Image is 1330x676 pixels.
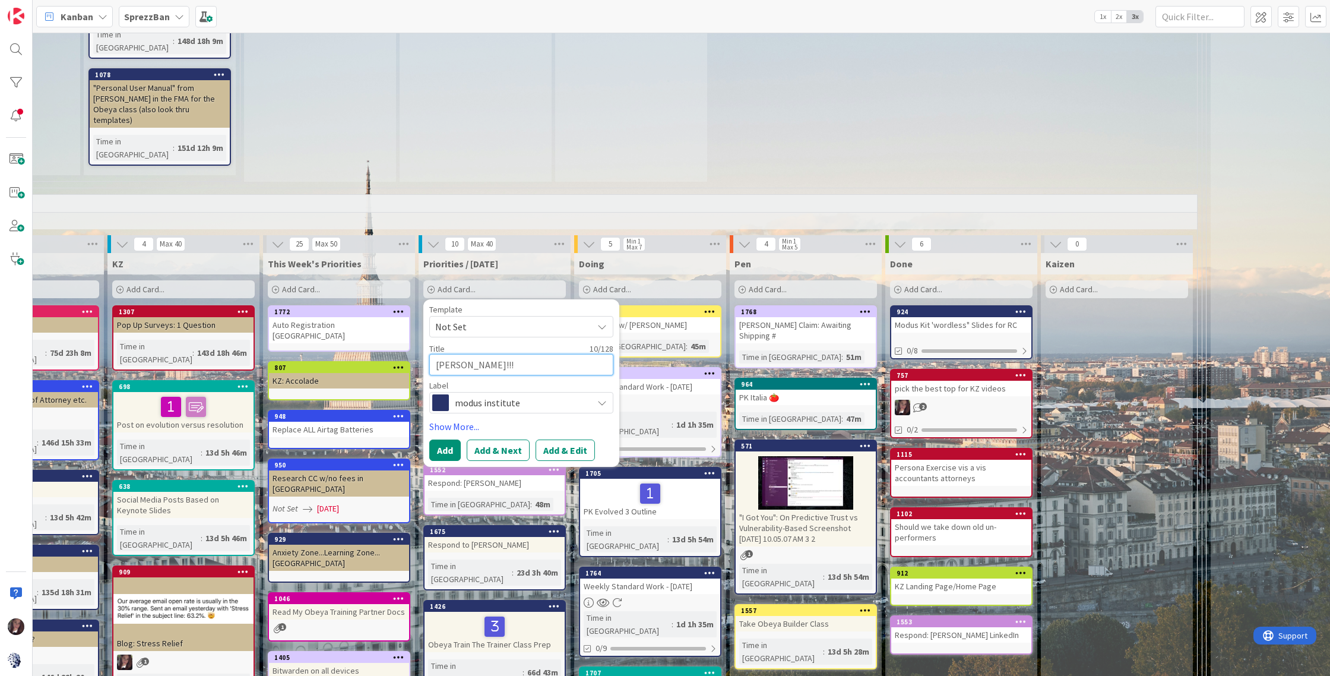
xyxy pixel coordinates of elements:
[1127,11,1143,23] span: 3x
[438,284,476,295] span: Add Card...
[425,526,565,552] div: 1675Respond to [PERSON_NAME]
[891,307,1031,333] div: 924Modus Kit 'wordless" Slides for RC
[269,317,409,343] div: Auto Registration [GEOGRAPHIC_DATA]
[269,545,409,571] div: Anxiety Zone...Learning Zone...[GEOGRAPHIC_DATA]
[274,364,409,372] div: 807
[580,317,720,333] div: Schedule w/ [PERSON_NAME]
[430,466,565,474] div: 1552
[585,308,720,316] div: 1770
[274,412,409,421] div: 948
[37,586,39,599] span: :
[269,460,409,497] div: 950Research CC w/no fees in [GEOGRAPHIC_DATA]
[112,258,123,270] span: KZ
[673,618,717,631] div: 1d 1h 35m
[113,317,254,333] div: Pop Up Surveys: 1 Question
[467,440,530,461] button: Add & Next
[825,645,872,658] div: 13d 5h 28m
[269,470,409,497] div: Research CC w/no fees in [GEOGRAPHIC_DATA]
[274,595,409,603] div: 1046
[580,307,720,317] div: 1770
[202,446,250,459] div: 13d 5h 46m
[843,350,864,364] div: 51m
[126,284,164,295] span: Add Card...
[736,441,876,451] div: 571
[425,526,565,537] div: 1675
[113,492,254,518] div: Social Media Posts Based on Keynote Slides
[891,307,1031,317] div: 924
[39,586,94,599] div: 135d 18h 31m
[160,241,182,247] div: Max 40
[194,346,250,359] div: 143d 18h 46m
[429,354,613,375] textarea: [PERSON_NAME]!!!
[1095,11,1111,23] span: 1x
[175,141,226,154] div: 151d 12h 9m
[315,241,337,247] div: Max 50
[471,241,493,247] div: Max 40
[269,422,409,437] div: Replace ALL Airtag Batteries
[749,284,787,295] span: Add Card...
[273,503,298,514] i: Not Set
[117,525,201,551] div: Time in [GEOGRAPHIC_DATA]
[88,68,231,166] a: 1078"Personal User Manual" from [PERSON_NAME] in the FMA for the Obeya class (also look thru temp...
[580,379,720,394] div: Weekly Standard Work - [DATE]
[113,481,254,518] div: 638Social Media Posts Based on Keynote Slides
[890,448,1033,498] a: 1115Persona Exercise vis a vis accountants attorneys
[112,480,255,556] a: 638Social Media Posts Based on Keynote SlidesTime in [GEOGRAPHIC_DATA]:13d 5h 46m
[580,368,720,394] div: 1765Weekly Standard Work - [DATE]
[428,560,512,586] div: Time in [GEOGRAPHIC_DATA]
[425,465,565,475] div: 1552
[734,378,877,430] a: 964PK Italia 🍅Time in [GEOGRAPHIC_DATA]:47m
[841,350,843,364] span: :
[274,535,409,544] div: 929
[269,307,409,343] div: 1772Auto Registration [GEOGRAPHIC_DATA]
[269,362,409,388] div: 807KZ: Accolade
[626,244,642,250] div: Max 7
[25,2,54,16] span: Support
[90,80,230,128] div: "Personal User Manual" from [PERSON_NAME] in the FMA for the Obeya class (also look thru templates)
[429,419,613,434] a: Show More...
[823,570,825,583] span: :
[580,479,720,519] div: PK Evolved 3 Outline
[268,361,410,400] a: 807KZ: Accolade
[530,498,532,511] span: :
[113,636,254,651] div: Blog: Stress Relief
[117,340,192,366] div: Time in [GEOGRAPHIC_DATA]
[269,604,409,620] div: Read My Obeya Training Partner Docs
[90,70,230,128] div: 1078"Personal User Manual" from [PERSON_NAME] in the FMA for the Obeya class (also look thru temp...
[8,618,24,635] img: TD
[8,8,24,24] img: Visit kanbanzone.com
[141,658,149,665] span: 1
[269,593,409,620] div: 1046Read My Obeya Training Partner Docs
[890,258,913,270] span: Done
[736,307,876,317] div: 1768
[201,532,202,545] span: :
[269,652,409,663] div: 1405
[843,412,864,425] div: 47m
[736,605,876,631] div: 1557Take Obeya Builder Class
[580,468,720,519] div: 1705PK Evolved 3 Outline
[113,381,254,432] div: 698Post on evolution versus resolution
[201,446,202,459] span: :
[532,498,553,511] div: 48m
[891,519,1031,545] div: Should we take down old un-performers
[895,400,910,415] img: TD
[124,11,170,23] b: SprezzBan
[736,379,876,390] div: 964
[512,566,514,579] span: :
[317,503,339,515] span: [DATE]
[672,418,673,431] span: :
[269,307,409,317] div: 1772
[268,258,362,270] span: This Week's Priorities
[891,317,1031,333] div: Modus Kit 'wordless" Slides for RC
[113,567,254,651] div: 909Blog: Stress Relief
[891,617,1031,627] div: 1553
[113,655,254,670] div: TD
[269,534,409,571] div: 929Anxiety Zone...Learning Zone...[GEOGRAPHIC_DATA]
[8,652,24,668] img: avatar
[891,449,1031,486] div: 1115Persona Exercise vis a vis accountants attorneys
[580,307,720,333] div: 1770Schedule w/ [PERSON_NAME]
[274,653,409,662] div: 1405
[736,390,876,405] div: PK Italia 🍅
[269,362,409,373] div: 807
[673,418,717,431] div: 1d 1h 35m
